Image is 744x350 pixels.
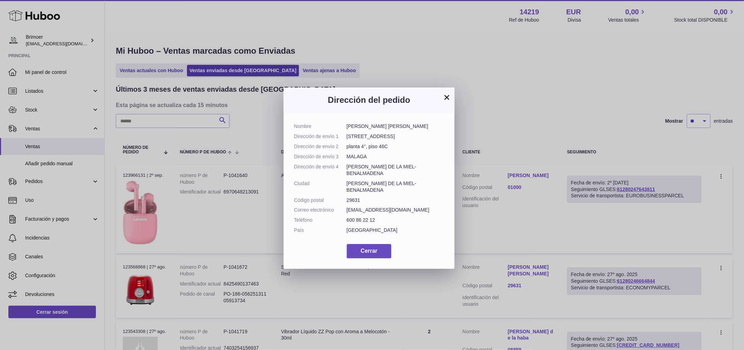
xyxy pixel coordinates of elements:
[347,217,444,223] dd: 600 86 22 12
[347,163,444,177] dd: [PERSON_NAME] DE LA MIEL-BENALMADENA
[294,163,347,177] dt: Dirección de envío 4
[294,227,347,234] dt: País
[294,153,347,160] dt: Dirección de envío 3
[294,143,347,150] dt: Dirección de envío 2
[294,94,444,106] h3: Dirección del pedido
[347,227,444,234] dd: [GEOGRAPHIC_DATA]
[347,133,444,140] dd: [STREET_ADDRESS]
[294,123,347,130] dt: Nombre
[347,123,444,130] dd: [PERSON_NAME] [PERSON_NAME]
[347,143,444,150] dd: planta 4°, piso 46C
[294,207,347,213] dt: Correo electrónico
[294,197,347,204] dt: Código postal
[294,133,347,140] dt: Dirección de envío 1
[294,217,347,223] dt: Teléfono
[347,207,444,213] dd: [EMAIL_ADDRESS][DOMAIN_NAME]
[347,153,444,160] dd: MALAGA
[347,180,444,193] dd: [PERSON_NAME] DE LA MIEL-BENALMADENA
[443,93,451,101] button: ×
[347,244,391,258] button: Cerrar
[361,248,377,254] span: Cerrar
[294,180,347,193] dt: Ciudad
[347,197,444,204] dd: 29631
